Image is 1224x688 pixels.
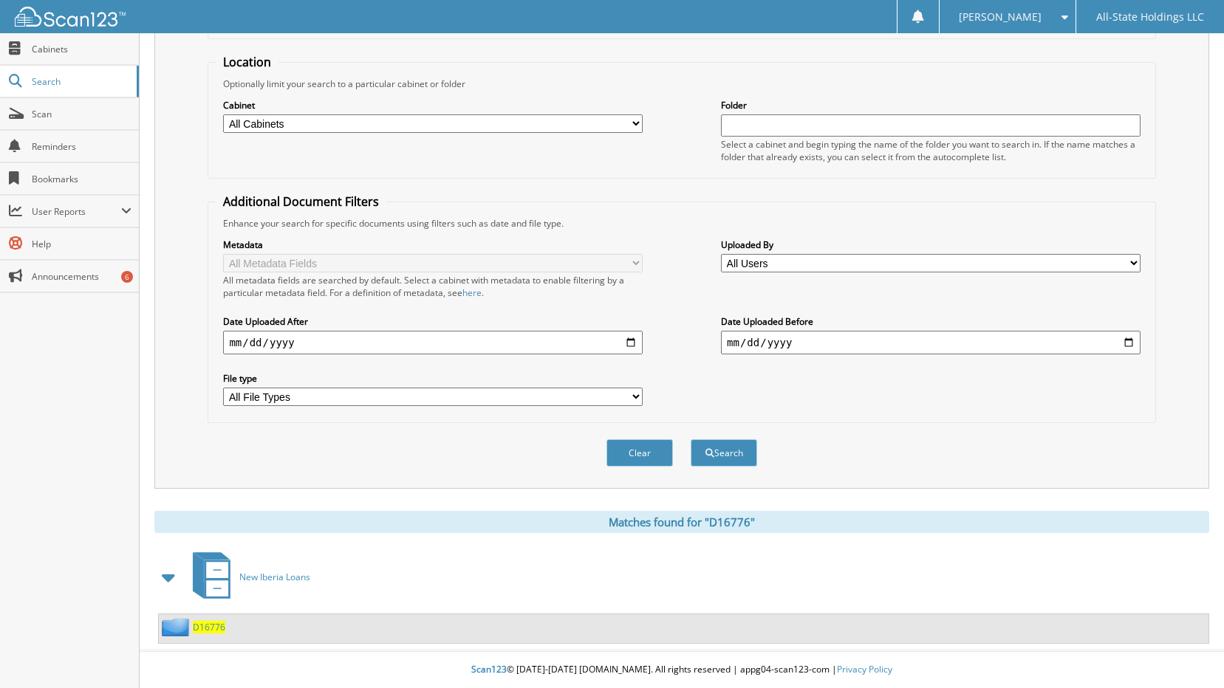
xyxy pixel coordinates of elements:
span: Scan123 [471,663,507,675]
iframe: Chat Widget [1150,617,1224,688]
button: Search [691,439,757,467]
div: Enhance your search for specific documents using filters such as date and file type. [216,217,1147,230]
span: Scan [32,108,131,120]
button: Clear [606,439,673,467]
a: D16776 [193,621,225,633]
span: Cabinets [32,43,131,55]
div: All metadata fields are searched by default. Select a cabinet with metadata to enable filtering b... [223,274,643,299]
label: Date Uploaded Before [721,315,1141,328]
span: Reminders [32,140,131,153]
span: Bookmarks [32,173,131,185]
span: [PERSON_NAME] [959,13,1042,21]
a: New Iberia Loans [184,548,310,606]
a: here [462,286,482,299]
label: Uploaded By [721,238,1141,251]
label: File type [223,372,643,385]
div: © [DATE]-[DATE] [DOMAIN_NAME]. All rights reserved | appg04-scan123-com | [140,652,1224,688]
img: folder2.png [162,618,193,636]
div: Select a cabinet and begin typing the name of the folder you want to search in. If the name match... [721,138,1141,163]
span: New Iberia Loans [239,571,310,583]
div: Optionally limit your search to a particular cabinet or folder [216,78,1147,90]
img: scan123-logo-white.svg [15,7,126,27]
legend: Additional Document Filters [216,193,386,210]
label: Cabinet [223,99,643,111]
span: User Reports [32,205,121,218]
span: Help [32,238,131,250]
label: Folder [721,99,1141,111]
div: Matches found for "D16776" [154,511,1209,533]
a: Privacy Policy [837,663,892,675]
input: start [223,331,643,354]
div: 6 [121,271,133,283]
span: Announcements [32,270,131,283]
label: Metadata [223,238,643,251]
input: end [721,331,1141,354]
span: All-State Holdings LLC [1096,13,1204,21]
span: Search [32,75,129,88]
label: Date Uploaded After [223,315,643,328]
legend: Location [216,54,278,70]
